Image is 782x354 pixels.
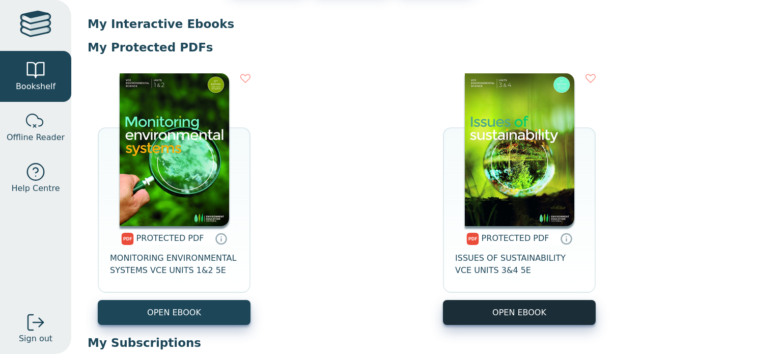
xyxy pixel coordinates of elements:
[7,131,65,144] span: Offline Reader
[110,252,238,277] span: MONITORING ENVIRONMENTAL SYSTEMS VCE UNITS 1&2 5E
[11,182,60,195] span: Help Centre
[98,300,250,325] a: OPEN EBOOK
[19,333,52,345] span: Sign out
[215,232,227,244] a: Protected PDFs cannot be printed, copied or shared. They can be accessed online through Education...
[88,40,766,55] p: My Protected PDFs
[455,252,583,277] span: ISSUES OF SUSTAINABILITY VCE UNITS 3&4 5E
[88,335,766,350] p: My Subscriptions
[443,300,596,325] a: OPEN EBOOK
[121,233,134,245] img: pdf.svg
[88,16,766,32] p: My Interactive Ebooks
[466,233,479,245] img: pdf.svg
[136,233,204,243] span: PROTECTED PDF
[465,73,574,226] img: 2fa10048-51c1-4f76-9d41-c5794f24c20d.png
[16,80,55,93] span: Bookshelf
[482,233,549,243] span: PROTECTED PDF
[120,73,229,226] img: 6b3e2035-f1c3-4c3f-8004-332c1b7f9f0c.png
[560,232,572,244] a: Protected PDFs cannot be printed, copied or shared. They can be accessed online through Education...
